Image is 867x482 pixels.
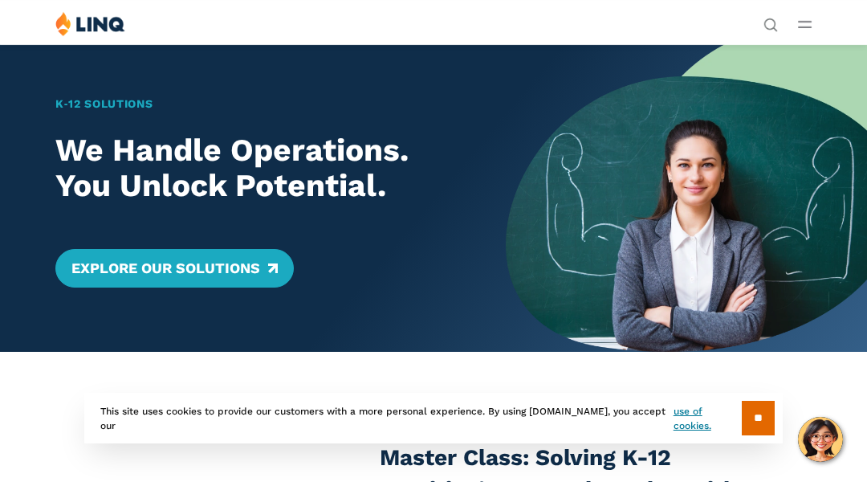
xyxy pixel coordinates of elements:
h1: K‑12 Solutions [55,96,470,112]
nav: Utility Navigation [763,11,778,31]
div: This site uses cookies to provide our customers with a more personal experience. By using [DOMAIN... [84,393,783,443]
img: Home Banner [506,44,867,352]
button: Hello, have a question? Let’s chat. [798,417,843,462]
a: Explore Our Solutions [55,249,294,288]
a: use of cookies. [674,404,742,433]
button: Open Main Menu [798,15,812,33]
img: LINQ | K‑12 Software [55,11,125,36]
button: Open Search Bar [763,16,778,31]
h2: We Handle Operations. You Unlock Potential. [55,133,470,205]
